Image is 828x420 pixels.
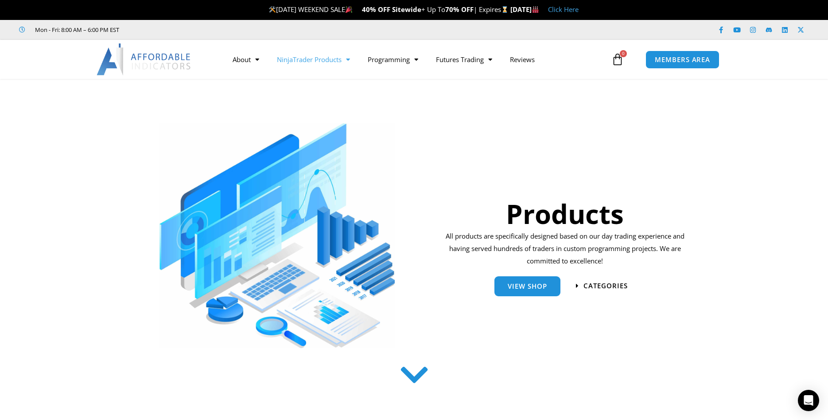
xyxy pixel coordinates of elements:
[501,49,544,70] a: Reviews
[97,43,192,75] img: LogoAI | Affordable Indicators – NinjaTrader
[532,6,539,13] img: 🏭
[445,5,474,14] strong: 70% OFF
[159,123,395,348] img: ProductsSection scaled | Affordable Indicators – NinjaTrader
[346,6,352,13] img: 🎉
[510,5,539,14] strong: [DATE]
[583,283,628,289] span: categories
[224,49,609,70] nav: Menu
[268,49,359,70] a: NinjaTrader Products
[620,50,627,57] span: 0
[427,49,501,70] a: Futures Trading
[132,25,264,34] iframe: Customer reviews powered by Trustpilot
[655,56,710,63] span: MEMBERS AREA
[576,283,628,289] a: categories
[33,24,119,35] span: Mon - Fri: 8:00 AM – 6:00 PM EST
[269,6,276,13] img: 🛠️
[443,230,688,267] p: All products are specifically designed based on our day trading experience and having served hund...
[598,47,637,72] a: 0
[443,195,688,232] h1: Products
[501,6,508,13] img: ⌛
[224,49,268,70] a: About
[494,276,560,296] a: View Shop
[359,49,427,70] a: Programming
[548,5,579,14] a: Click Here
[362,5,421,14] strong: 40% OFF Sitewide
[268,5,510,14] span: [DATE] WEEKEND SALE + Up To | Expires
[508,283,547,290] span: View Shop
[798,390,819,411] div: Open Intercom Messenger
[645,51,719,69] a: MEMBERS AREA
